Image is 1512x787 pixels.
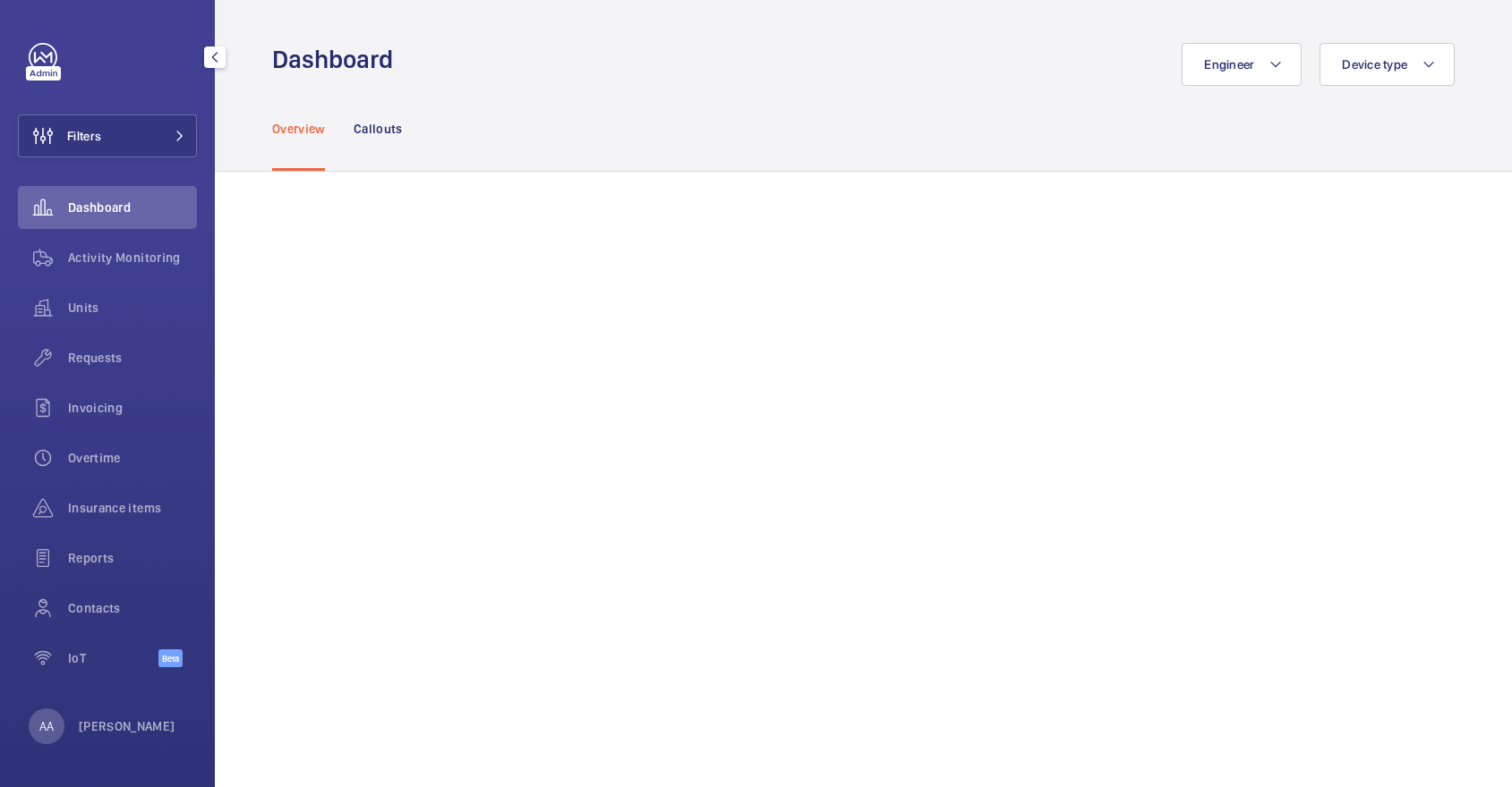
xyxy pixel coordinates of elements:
[68,499,197,517] span: Insurance items
[158,649,183,667] span: Beta
[67,127,101,145] span: Filters
[68,199,197,216] span: Dashboard
[68,249,197,267] span: Activity Monitoring
[68,449,197,467] span: Overtime
[354,120,403,138] p: Callouts
[68,299,197,317] span: Units
[68,399,197,417] span: Invoicing
[68,349,197,367] span: Requests
[79,717,175,735] p: [PERSON_NAME]
[18,114,197,157] button: Filters
[68,649,158,667] span: IoT
[68,549,197,567] span: Reports
[272,120,325,138] p: Overview
[272,43,404,76] h1: Dashboard
[68,599,197,617] span: Contacts
[1204,57,1254,72] span: Engineer
[39,717,54,735] p: AA
[1320,43,1455,86] button: Device type
[1182,43,1302,86] button: Engineer
[1342,57,1407,72] span: Device type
